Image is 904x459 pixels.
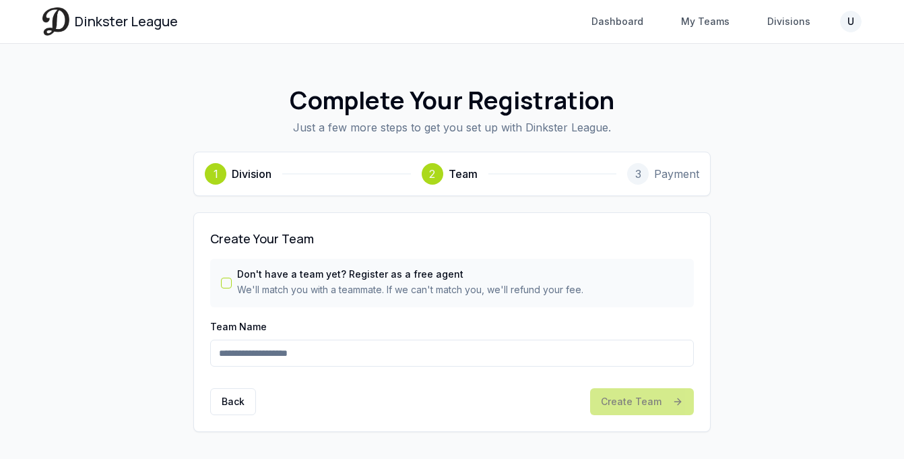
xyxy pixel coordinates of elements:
img: Dinkster [42,7,69,35]
a: Dashboard [583,9,651,34]
h1: Complete Your Registration [64,87,840,114]
span: Team [449,166,478,182]
a: Dinkster League [42,7,178,35]
label: Don't have a team yet? Register as a free agent [237,270,583,279]
div: 1 [205,163,226,185]
div: 2 [422,163,443,185]
a: My Teams [673,9,738,34]
h3: Create Your Team [210,229,694,248]
iframe: chat widget [841,398,884,439]
button: Back [210,388,256,415]
span: Payment [654,166,699,182]
p: We'll match you with a teammate. If we can't match you, we'll refund your fee. [237,283,583,297]
p: Just a few more steps to get you set up with Dinkster League. [64,119,840,135]
span: Dinkster League [75,12,178,31]
a: Divisions [759,9,818,34]
label: Team Name [210,321,267,332]
span: Division [232,166,271,182]
button: U [840,11,862,32]
div: 3 [627,163,649,185]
